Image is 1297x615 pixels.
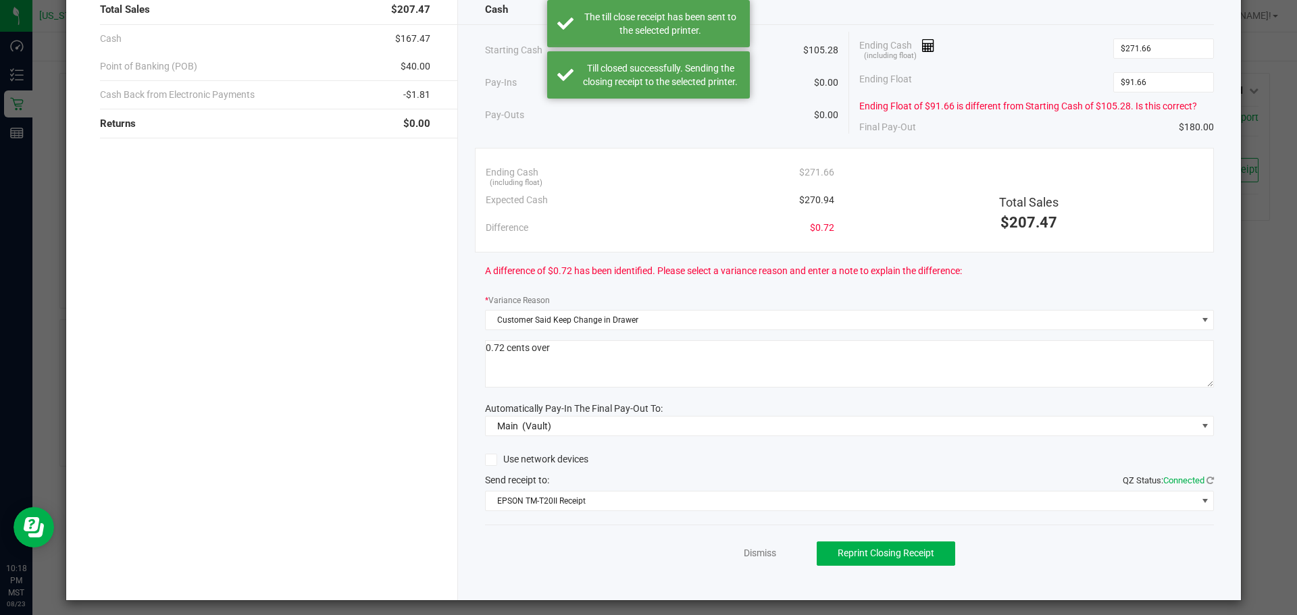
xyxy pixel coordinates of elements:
span: $207.47 [1000,214,1057,231]
span: Point of Banking (POB) [100,59,197,74]
span: (including float) [490,178,542,189]
span: Pay-Outs [485,108,524,122]
div: Ending Float of $91.66 is different from Starting Cash of $105.28. Is this correct? [859,99,1214,113]
span: Expected Cash [486,193,548,207]
span: $105.28 [803,43,838,57]
span: (Vault) [522,421,551,431]
button: Reprint Closing Receipt [817,541,955,566]
span: Customer Said Keep Change in Drawer [486,311,1197,329]
span: $207.47 [391,2,430,18]
span: Total Sales [999,195,1059,209]
span: $0.00 [403,116,430,132]
label: Variance Reason [485,294,550,306]
span: Cash Back from Electronic Payments [100,88,255,102]
div: Returns [100,109,430,138]
span: Ending Cash [859,38,935,59]
span: $40.00 [401,59,430,74]
span: Ending Float [859,72,912,92]
span: Reprint Closing Receipt [838,547,934,558]
iframe: Resource center [14,507,54,547]
span: Starting Cash [485,43,542,57]
span: Difference [486,221,528,235]
span: Pay-Ins [485,76,517,90]
label: Use network devices [485,452,588,466]
a: Dismiss [744,546,776,560]
span: QZ Status: [1123,475,1214,485]
span: Connected [1163,475,1204,485]
span: -$1.81 [403,88,430,102]
span: $167.47 [395,32,430,46]
span: A difference of $0.72 has been identified. Please select a variance reason and enter a note to ex... [485,264,962,278]
span: Automatically Pay-In The Final Pay-Out To: [485,403,663,414]
span: $270.94 [799,193,834,207]
span: $271.66 [799,165,834,180]
span: Total Sales [100,2,150,18]
span: Cash [100,32,122,46]
span: Ending Cash [486,165,538,180]
span: Cash [485,2,508,18]
span: $0.00 [814,108,838,122]
span: $180.00 [1179,120,1214,134]
span: $0.72 [810,221,834,235]
span: Send receipt to: [485,475,549,485]
span: Final Pay-Out [859,120,916,134]
span: EPSON TM-T20II Receipt [486,491,1197,510]
span: Main [497,421,518,431]
span: $0.00 [814,76,838,90]
div: The till close receipt has been sent to the selected printer. [581,10,740,37]
span: (including float) [864,51,917,62]
div: Till closed successfully. Sending the closing receipt to the selected printer. [581,61,740,88]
